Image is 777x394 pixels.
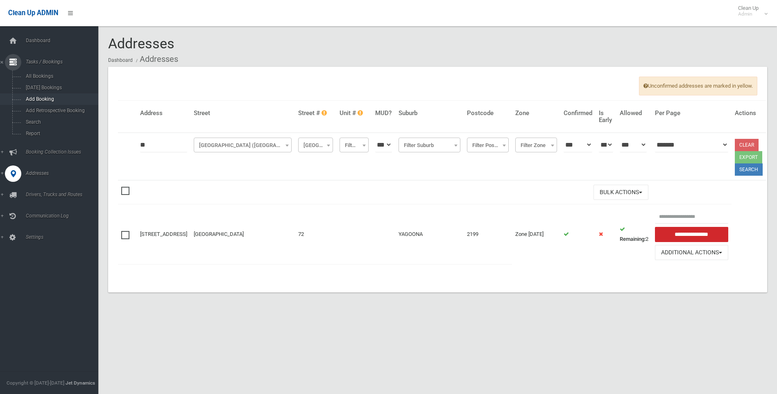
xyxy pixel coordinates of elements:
[616,204,652,264] td: 2
[517,140,555,151] span: Filter Zone
[23,149,104,155] span: Booking Collection Issues
[340,138,369,152] span: Filter Unit #
[194,138,292,152] span: Highland Avenue (YAGOONA)
[735,139,759,151] a: Clear
[23,85,97,91] span: [DATE] Bookings
[23,234,104,240] span: Settings
[194,110,292,117] h4: Street
[295,204,336,264] td: 72
[298,110,333,117] h4: Street #
[515,138,557,152] span: Filter Zone
[734,5,767,17] span: Clean Up
[23,119,97,125] span: Search
[399,110,461,117] h4: Suburb
[399,138,461,152] span: Filter Suburb
[140,231,187,237] a: [STREET_ADDRESS]
[375,110,392,117] h4: MUD?
[395,204,464,264] td: YAGOONA
[342,140,367,151] span: Filter Unit #
[23,38,104,43] span: Dashboard
[23,108,97,113] span: Add Retrospective Booking
[23,59,104,65] span: Tasks / Bookings
[23,96,97,102] span: Add Booking
[735,110,763,117] h4: Actions
[620,236,646,242] strong: Remaining:
[464,204,512,264] td: 2199
[23,73,97,79] span: All Bookings
[599,110,613,123] h4: Is Early
[23,192,104,197] span: Drivers, Trucks and Routes
[8,9,58,17] span: Clean Up ADMIN
[108,35,174,52] span: Addresses
[401,140,459,151] span: Filter Suburb
[469,140,506,151] span: Filter Postcode
[735,163,763,176] button: Search
[196,140,290,151] span: Highland Avenue (YAGOONA)
[190,204,295,264] td: [GEOGRAPHIC_DATA]
[738,11,759,17] small: Admin
[639,77,757,95] span: Unconfirmed addresses are marked in yellow.
[23,213,104,219] span: Communication Log
[23,170,104,176] span: Addresses
[300,140,331,151] span: Filter Street #
[594,185,648,200] button: Bulk Actions
[340,110,369,117] h4: Unit #
[655,245,728,260] button: Additional Actions
[66,380,95,386] strong: Jet Dynamics
[735,151,762,163] button: Export
[512,204,560,264] td: Zone [DATE]
[564,110,592,117] h4: Confirmed
[467,110,508,117] h4: Postcode
[134,52,178,67] li: Addresses
[140,110,187,117] h4: Address
[515,110,557,117] h4: Zone
[23,131,97,136] span: Report
[655,110,728,117] h4: Per Page
[467,138,508,152] span: Filter Postcode
[7,380,64,386] span: Copyright © [DATE]-[DATE]
[620,110,648,117] h4: Allowed
[298,138,333,152] span: Filter Street #
[108,57,133,63] a: Dashboard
